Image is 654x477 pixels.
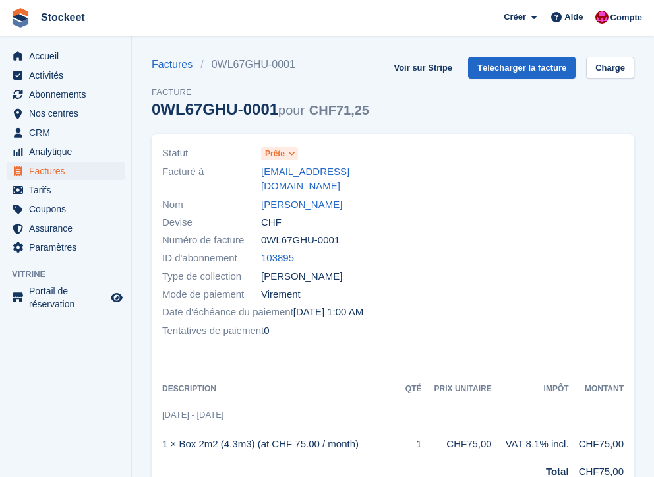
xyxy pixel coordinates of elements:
[152,57,200,73] a: Factures
[7,123,125,142] a: menu
[162,164,261,194] span: Facturé à
[11,8,30,28] img: stora-icon-8386f47178a22dfd0bd8f6a31ec36ba5ce8667c1dd55bd0f319d3a0aa187defe.svg
[162,197,261,212] span: Nom
[293,305,363,320] time: 2025-08-30 23:00:00 UTC
[401,429,421,459] td: 1
[7,181,125,199] a: menu
[595,11,609,24] img: Valentin BURDET
[7,47,125,65] a: menu
[610,11,642,24] span: Compte
[7,85,125,104] a: menu
[504,11,526,24] span: Créer
[29,143,108,161] span: Analytique
[162,305,293,320] span: Date d'échéance du paiement
[401,379,421,400] th: Qté
[162,287,261,302] span: Mode de paiement
[162,323,264,338] span: Tentatives de paiement
[7,284,125,311] a: menu
[388,57,458,79] a: Voir sur Stripe
[29,66,108,84] span: Activités
[7,104,125,123] a: menu
[421,429,491,459] td: CHF75,00
[29,162,108,180] span: Factures
[162,146,261,161] span: Statut
[586,57,634,79] a: Charge
[264,323,269,338] span: 0
[29,47,108,65] span: Accueil
[29,123,108,142] span: CRM
[261,251,294,266] a: 103895
[7,219,125,238] a: menu
[421,379,491,400] th: Prix unitaire
[162,429,401,459] td: 1 × Box 2m2 (4.3m3) (at CHF 75.00 / month)
[569,429,624,459] td: CHF75,00
[261,197,342,212] a: [PERSON_NAME]
[261,146,298,161] a: Prête
[29,219,108,238] span: Assurance
[162,251,261,266] span: ID d'abonnement
[152,57,369,73] nav: breadcrumbs
[546,466,569,477] strong: Total
[152,100,369,118] div: 0WL67GHU-0001
[12,268,131,281] span: Vitrine
[162,215,261,230] span: Devise
[29,284,108,311] span: Portail de réservation
[162,379,401,400] th: Description
[29,104,108,123] span: Nos centres
[29,200,108,218] span: Coupons
[7,66,125,84] a: menu
[29,181,108,199] span: Tarifs
[261,269,342,284] span: [PERSON_NAME]
[162,233,261,248] span: Numéro de facture
[152,86,369,99] span: Facture
[162,410,223,420] span: [DATE] - [DATE]
[278,103,305,117] span: pour
[29,238,108,257] span: Paramètres
[569,379,624,400] th: Montant
[7,143,125,161] a: menu
[564,11,583,24] span: Aide
[162,269,261,284] span: Type de collection
[7,200,125,218] a: menu
[265,148,285,160] span: Prête
[492,437,569,452] div: VAT 8.1% incl.
[261,215,282,230] span: CHF
[261,164,385,194] a: [EMAIL_ADDRESS][DOMAIN_NAME]
[261,233,340,248] span: 0WL67GHU-0001
[309,103,369,117] span: CHF71,25
[7,238,125,257] a: menu
[7,162,125,180] a: menu
[36,7,90,28] a: Stockeet
[109,290,125,305] a: Boutique d'aperçu
[29,85,108,104] span: Abonnements
[468,57,576,79] a: Télécharger la facture
[261,287,301,302] span: Virement
[492,379,569,400] th: Impôt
